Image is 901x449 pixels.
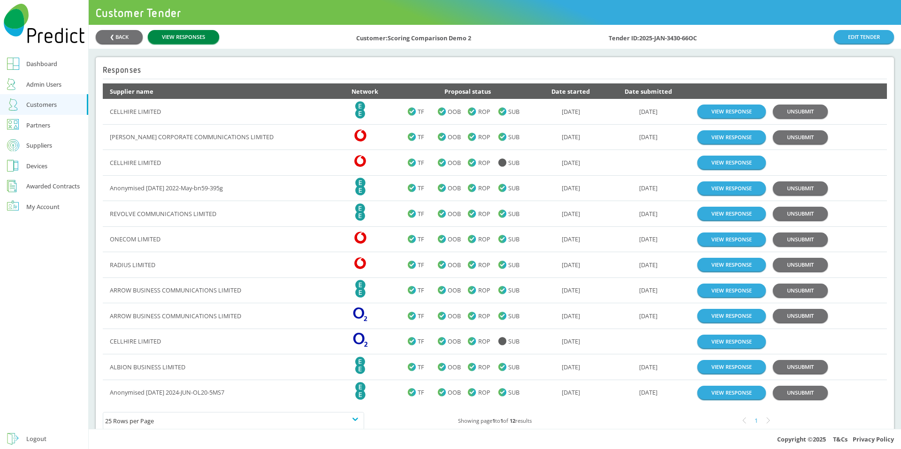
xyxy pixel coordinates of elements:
div: Supplier name [110,86,338,97]
div: ROP [467,361,497,373]
a: TF OOB ROP SUB [407,361,528,373]
a: RADIUS LIMITED [110,261,155,269]
div: TF [407,284,437,296]
a: CELLHIRE LIMITED [110,158,161,167]
button: UNSUBMIT [773,258,828,271]
a: VIEW RESPONSE [697,335,766,348]
a: [DATE] [562,107,580,116]
a: VIEW RESPONSE [697,284,766,297]
a: VIEW RESPONSES [148,30,219,44]
a: TF OOB ROP SUB [407,157,528,168]
div: SUB [498,106,528,117]
img: Predict Mobile [4,4,85,43]
a: [DATE] [639,235,657,243]
div: Tender ID: 2025-JAN-3430-66OC [609,30,697,44]
div: SUB [498,336,528,347]
div: OOB [437,208,467,219]
div: Partners [26,120,50,131]
div: SUB [498,182,528,194]
div: Logout [26,433,46,444]
a: [DATE] [639,107,657,116]
a: VIEW RESPONSE [697,130,766,144]
div: Date started [542,86,599,97]
a: TF OOB ROP SUB [407,208,528,219]
div: TF [407,131,437,142]
a: [DATE] [562,133,580,141]
a: Privacy Policy [853,435,894,443]
a: ARROW BUSINESS COMMUNICATIONS LIMITED [110,312,241,320]
a: VIEW RESPONSE [697,207,766,220]
a: ALBION BUSINESS LIMITED [110,363,185,371]
a: [DATE] [639,261,657,269]
a: TF OOB ROP SUB [407,131,528,142]
div: SUB [498,259,528,270]
a: [DATE] [562,363,580,371]
div: OOB [437,233,467,245]
a: TF OOB ROP SUB [407,259,528,270]
div: OOB [437,106,467,117]
div: OOB [437,259,467,270]
div: OOB [437,336,467,347]
div: Dashboard [26,58,57,69]
div: TF [407,208,437,219]
a: [DATE] [639,210,657,218]
a: T&Cs [833,435,848,443]
a: EDIT TENDER [834,30,894,44]
a: TF OOB ROP SUB [407,182,528,194]
div: OOB [437,131,467,142]
a: TF OOB ROP SUB [407,233,528,245]
div: Proposal status [407,86,528,97]
div: ROP [467,336,497,347]
button: UNSUBMIT [773,130,828,144]
a: [DATE] [639,286,657,294]
div: TF [407,336,437,347]
a: VIEW RESPONSE [697,232,766,246]
a: [DATE] [562,158,580,167]
a: ONECOM LIMITED [110,235,160,243]
a: CELLHIRE LIMITED [110,337,161,345]
h2: Responses [103,66,142,75]
div: TF [407,387,437,398]
a: TF OOB ROP SUB [407,284,528,296]
a: [DATE] [562,388,580,397]
a: Anonymised [DATE] 2024-JUN-OL20-5MS7 [110,388,224,397]
div: OOB [437,182,467,194]
div: Network [351,86,393,97]
div: Awarded Contracts [26,180,80,192]
div: SUB [498,131,528,142]
button: UNSUBMIT [773,309,828,322]
button: UNSUBMIT [773,181,828,195]
div: ROP [467,310,497,322]
div: OOB [437,284,467,296]
div: My Account [26,201,60,212]
div: 25 Rows per Page [105,415,362,427]
div: TF [407,259,437,270]
div: ROP [467,131,497,142]
div: SUB [498,361,528,373]
a: TF OOB ROP SUB [407,336,528,347]
button: ❮ BACK [96,30,143,44]
div: ROP [467,284,497,296]
b: 1 [500,417,503,424]
div: OOB [437,361,467,373]
a: [DATE] [562,286,580,294]
div: TF [407,310,437,322]
b: 1 [492,417,495,424]
a: [DATE] [639,363,657,371]
div: SUB [498,157,528,168]
div: TF [407,157,437,168]
div: ROP [467,387,497,398]
div: SUB [498,233,528,245]
a: [DATE] [562,235,580,243]
a: TF OOB ROP SUB [407,310,528,322]
div: SUB [498,387,528,398]
a: [PERSON_NAME] CORPORATE COMMUNICATIONS LIMITED [110,133,274,141]
a: [DATE] [639,312,657,320]
a: Anonymised [DATE] 2022-May-bn59-395g [110,184,223,192]
div: Customers [26,99,57,110]
div: TF [407,233,437,245]
div: ROP [467,157,497,168]
a: TF OOB ROP SUB [407,387,528,398]
div: OOB [437,387,467,398]
a: CELLHIRE LIMITED [110,107,161,116]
